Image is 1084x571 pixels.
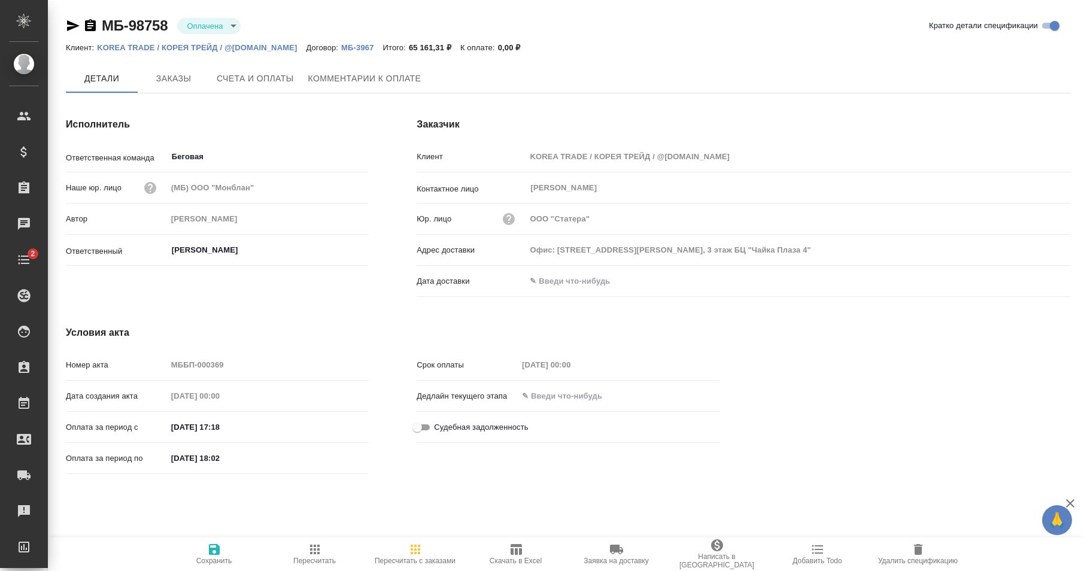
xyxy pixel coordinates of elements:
p: Оплата за период по [66,452,167,464]
p: Дата создания акта [66,390,167,402]
a: 2 [3,245,45,275]
a: KOREA TRADE / КОРЕЯ ТРЕЙД / @[DOMAIN_NAME] [97,42,306,52]
a: МБ-98758 [102,17,168,34]
input: ✎ Введи что-нибудь [518,387,623,405]
p: К оплате: [460,43,498,52]
input: ✎ Введи что-нибудь [167,418,272,436]
input: ✎ Введи что-нибудь [526,272,630,290]
h4: Исполнитель [66,117,369,132]
p: Юр. лицо [417,213,451,225]
input: Пустое поле [526,148,1071,165]
p: Наше юр. лицо [66,182,122,194]
p: Оплата за период с [66,421,167,433]
input: Пустое поле [526,241,1071,259]
p: МБ-3967 [341,43,382,52]
input: Пустое поле [167,387,272,405]
span: Счета и оплаты [217,71,294,86]
p: KOREA TRADE / КОРЕЯ ТРЕЙД / @[DOMAIN_NAME] [97,43,306,52]
p: Клиент: [66,43,97,52]
p: Дедлайн текущего этапа [417,390,518,402]
span: Судебная задолженность [434,421,528,433]
span: Комментарии к оплате [308,71,421,86]
span: 🙏 [1047,508,1067,533]
input: ✎ Введи что-нибудь [167,449,272,467]
input: Пустое поле [167,356,369,373]
p: Контактное лицо [417,183,526,195]
a: МБ-3967 [341,42,382,52]
span: Кратко детали спецификации [929,20,1038,32]
p: Договор: [306,43,341,52]
span: Заказы [145,71,202,86]
p: Ответственный [66,245,167,257]
button: Open [362,249,365,251]
p: Дата доставки [417,275,526,287]
p: Клиент [417,151,526,163]
p: Срок оплаты [417,359,518,371]
input: Пустое поле [167,179,369,196]
p: Ответственная команда [66,152,167,164]
input: Пустое поле [526,210,1071,227]
p: Адрес доставки [417,244,526,256]
p: Номер акта [66,359,167,371]
div: Оплачена [177,18,241,34]
p: Автор [66,213,167,225]
button: 🙏 [1042,505,1072,535]
p: 0,00 ₽ [498,43,530,52]
button: Open [362,156,365,158]
h4: Заказчик [417,117,1071,132]
p: 65 161,31 ₽ [409,43,460,52]
p: Итого: [383,43,409,52]
span: Детали [73,71,130,86]
button: Оплачена [183,21,226,31]
span: 2 [23,248,42,260]
h4: Условия акта [66,326,720,340]
input: Пустое поле [167,210,369,227]
button: Скопировать ссылку [83,19,98,33]
input: Пустое поле [518,356,623,373]
button: Скопировать ссылку для ЯМессенджера [66,19,80,33]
